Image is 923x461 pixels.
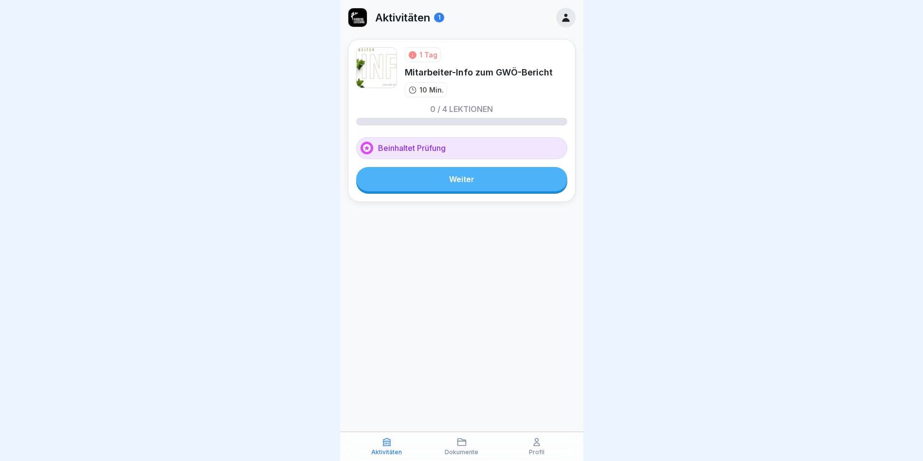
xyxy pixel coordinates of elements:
[375,11,430,24] p: Aktivitäten
[356,47,397,88] img: cbgah4ktzd3wiqnyiue5lell.png
[434,13,444,22] div: 1
[445,449,478,456] p: Dokumente
[419,50,437,60] div: 1 Tag
[405,66,553,78] div: Mitarbeiter-Info zum GWÖ-Bericht
[356,137,567,159] div: Beinhaltet Prüfung
[430,105,493,113] p: 0 / 4 Lektionen
[529,449,544,456] p: Profil
[371,449,402,456] p: Aktivitäten
[419,85,444,95] p: 10 Min.
[356,167,567,191] a: Weiter
[348,8,367,27] img: ewxb9rjzulw9ace2na8lwzf2.png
